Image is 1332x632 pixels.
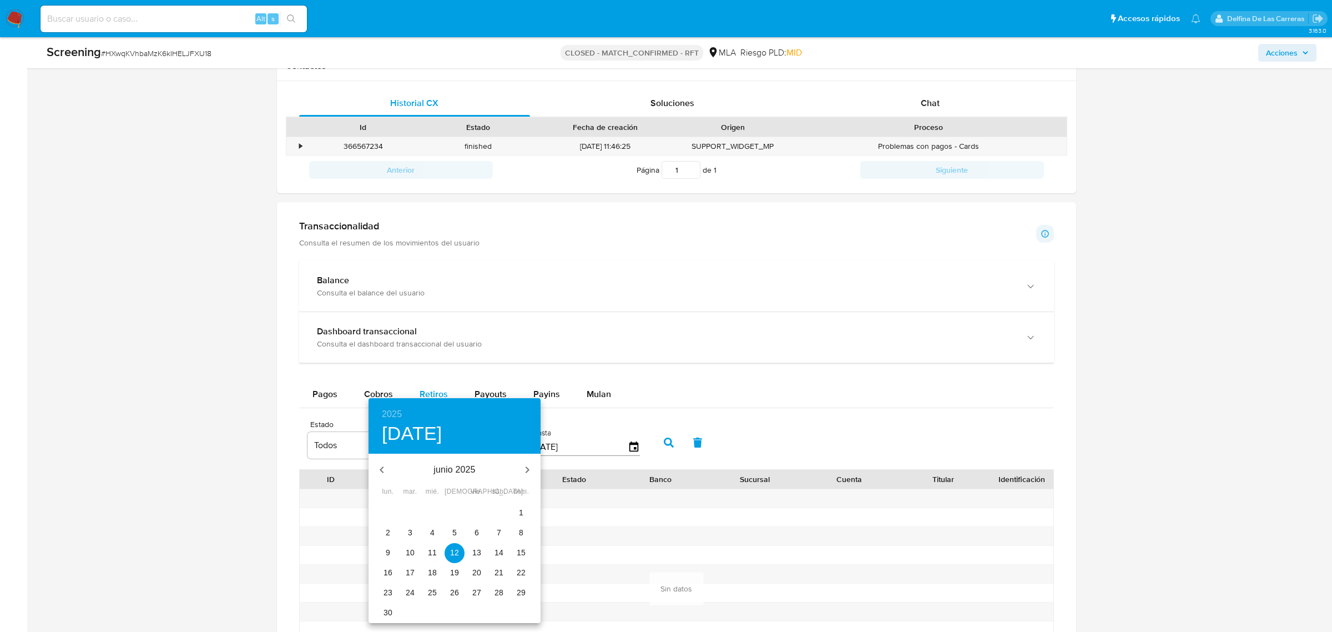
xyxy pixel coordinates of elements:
span: mar. [400,486,420,498]
p: 30 [384,607,392,618]
p: 3 [408,527,412,538]
p: 8 [519,527,523,538]
button: 17 [400,563,420,583]
span: sáb. [489,486,509,498]
p: 19 [450,567,459,578]
span: dom. [511,486,531,498]
button: 5 [445,523,465,543]
p: 17 [406,567,415,578]
p: 5 [452,527,457,538]
p: 18 [428,567,437,578]
p: 12 [450,547,459,558]
button: 23 [378,583,398,603]
button: 26 [445,583,465,603]
button: 6 [467,523,487,543]
button: 15 [511,543,531,563]
p: 11 [428,547,437,558]
button: 14 [489,543,509,563]
button: 28 [489,583,509,603]
button: 20 [467,563,487,583]
span: vie. [467,486,487,498]
button: 3 [400,523,420,543]
button: 8 [511,523,531,543]
p: 13 [472,547,481,558]
p: 24 [406,587,415,598]
button: [DATE] [382,422,442,445]
button: 21 [489,563,509,583]
p: 4 [430,527,435,538]
button: 25 [422,583,442,603]
p: 20 [472,567,481,578]
p: 22 [517,567,526,578]
p: 29 [517,587,526,598]
button: 30 [378,603,398,623]
button: 19 [445,563,465,583]
button: 18 [422,563,442,583]
p: 15 [517,547,526,558]
button: 24 [400,583,420,603]
p: 2 [386,527,390,538]
p: 16 [384,567,392,578]
span: [DEMOGRAPHIC_DATA]. [445,486,465,498]
p: 21 [495,567,503,578]
p: 27 [472,587,481,598]
button: 12 [445,543,465,563]
button: 1 [511,503,531,523]
button: 22 [511,563,531,583]
button: 27 [467,583,487,603]
button: 16 [378,563,398,583]
button: 29 [511,583,531,603]
p: 10 [406,547,415,558]
p: 23 [384,587,392,598]
button: 2025 [382,407,402,422]
p: 14 [495,547,503,558]
p: 1 [519,507,523,518]
p: 6 [475,527,479,538]
span: lun. [378,486,398,498]
button: 13 [467,543,487,563]
span: mié. [422,486,442,498]
button: 4 [422,523,442,543]
p: junio 2025 [395,463,514,476]
p: 7 [497,527,501,538]
button: 9 [378,543,398,563]
p: 9 [386,547,390,558]
button: 7 [489,523,509,543]
button: 10 [400,543,420,563]
p: 25 [428,587,437,598]
p: 26 [450,587,459,598]
p: 28 [495,587,503,598]
button: 11 [422,543,442,563]
button: 2 [378,523,398,543]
